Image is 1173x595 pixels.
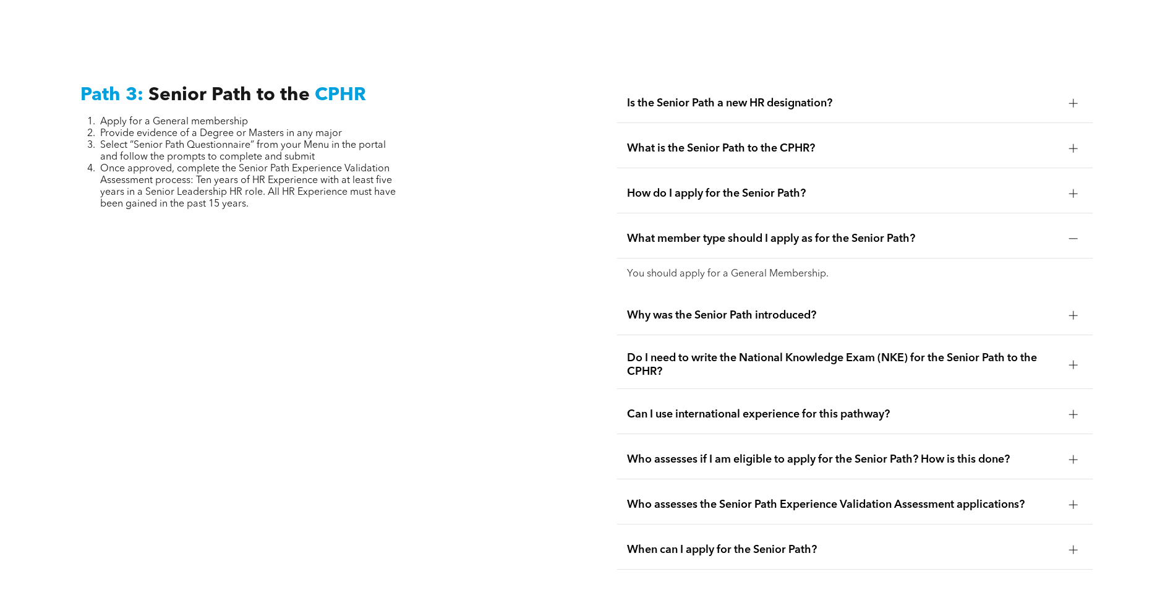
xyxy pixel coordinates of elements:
[148,86,310,105] span: Senior Path to the
[627,498,1059,512] span: Who assesses the Senior Path Experience Validation Assessment applications?
[627,453,1059,466] span: Who assesses if I am eligible to apply for the Senior Path? How is this done?
[627,268,1083,280] p: You should apply for a General Membership.
[100,140,386,162] span: Select “Senior Path Questionnaire” from your Menu in the portal and follow the prompts to complet...
[627,96,1059,110] span: Is the Senior Path a new HR designation?
[100,164,396,209] span: Once approved, complete the Senior Path Experience Validation Assessment process: Ten years of HR...
[627,309,1059,322] span: Why was the Senior Path introduced?
[627,187,1059,200] span: How do I apply for the Senior Path?
[627,408,1059,421] span: Can I use international experience for this pathway?
[627,142,1059,155] span: What is the Senior Path to the CPHR?
[100,117,248,127] span: Apply for a General membership
[80,86,143,105] span: Path 3:
[627,351,1059,379] span: Do I need to write the National Knowledge Exam (NKE) for the Senior Path to the CPHR?
[315,86,366,105] span: CPHR
[627,543,1059,557] span: When can I apply for the Senior Path?
[627,232,1059,246] span: What member type should I apply as for the Senior Path?
[100,129,342,139] span: Provide evidence of a Degree or Masters in any major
